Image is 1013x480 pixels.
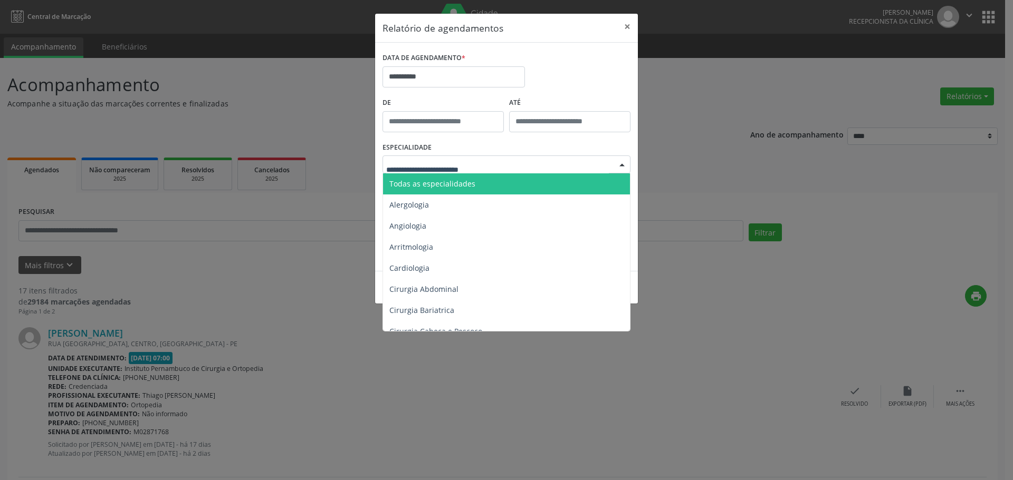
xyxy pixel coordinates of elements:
span: Arritmologia [389,242,433,252]
button: Close [617,14,638,40]
span: Cirurgia Bariatrica [389,305,454,315]
label: DATA DE AGENDAMENTO [383,50,465,66]
label: De [383,95,504,111]
span: Cirurgia Abdominal [389,284,458,294]
span: Alergologia [389,200,429,210]
span: Cardiologia [389,263,429,273]
h5: Relatório de agendamentos [383,21,503,35]
span: Cirurgia Cabeça e Pescoço [389,326,482,336]
span: Todas as especialidades [389,179,475,189]
label: ATÉ [509,95,630,111]
span: Angiologia [389,221,426,231]
label: ESPECIALIDADE [383,140,432,156]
